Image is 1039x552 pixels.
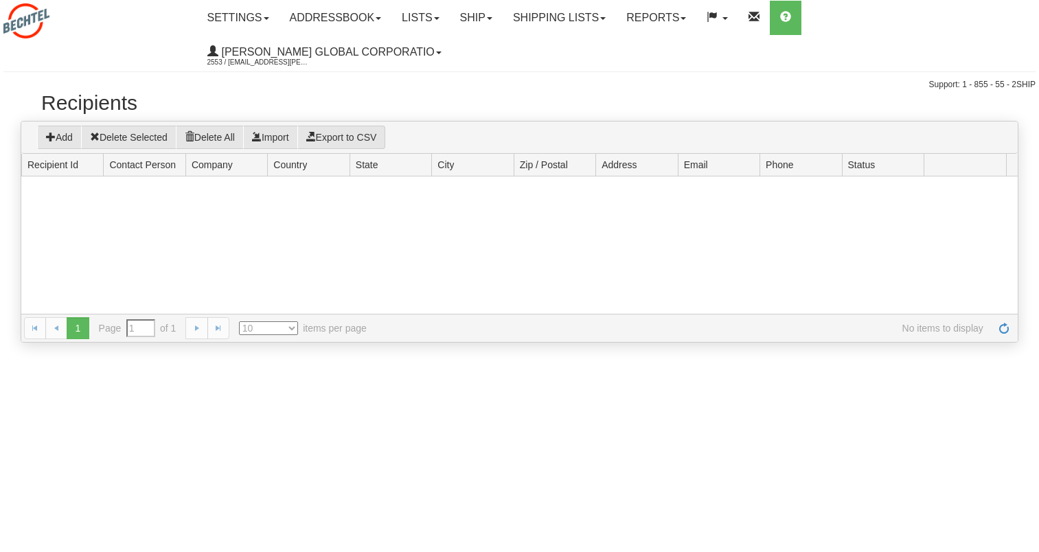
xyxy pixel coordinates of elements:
[356,158,378,172] span: State
[27,158,78,172] span: Recipient Id
[197,35,452,69] a: [PERSON_NAME] Global Corporatio 2553 / [EMAIL_ADDRESS][PERSON_NAME][DOMAIN_NAME]
[684,158,708,172] span: Email
[3,79,1036,91] div: Support: 1 - 855 - 55 - 2SHIP
[197,1,279,35] a: Settings
[207,56,310,69] span: 2553 / [EMAIL_ADDRESS][PERSON_NAME][DOMAIN_NAME]
[99,319,176,337] span: Page of 1
[450,1,503,35] a: Ship
[993,317,1015,339] a: Refresh
[243,126,298,149] button: Import
[41,91,998,114] h2: Recipients
[616,1,696,35] a: Reports
[3,3,49,38] img: logo2553.jpg
[386,321,983,335] span: No items to display
[218,46,435,58] span: [PERSON_NAME] Global Corporatio
[109,158,176,172] span: Contact Person
[766,158,793,172] span: Phone
[279,1,392,35] a: Addressbook
[239,321,367,335] span: items per page
[848,158,876,172] span: Status
[81,126,176,149] button: Delete Selected
[437,158,454,172] span: City
[273,158,307,172] span: Country
[21,122,1018,154] div: grid toolbar
[503,1,616,35] a: Shipping lists
[391,1,449,35] a: Lists
[37,126,82,149] button: Add
[176,126,244,149] button: Delete All
[192,158,233,172] span: Company
[67,317,89,339] span: 1
[297,126,386,149] button: Export to CSV
[520,158,568,172] span: Zip / Postal
[602,158,637,172] span: Address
